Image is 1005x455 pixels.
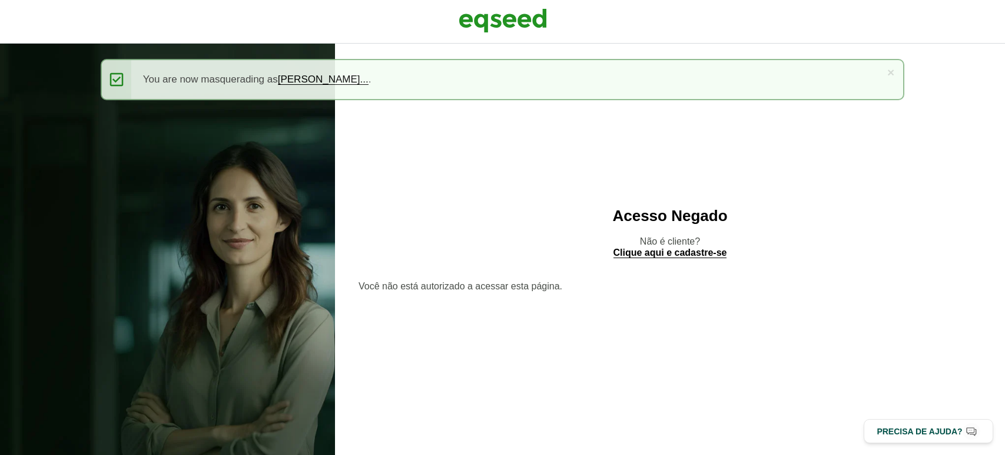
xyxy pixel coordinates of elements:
p: Não é cliente? [359,236,981,258]
h2: Acesso Negado [359,207,981,225]
img: EqSeed Logo [459,6,547,35]
a: [PERSON_NAME]... [278,74,369,85]
a: Clique aqui e cadastre-se [613,248,727,258]
section: Você não está autorizado a acessar esta página. [359,282,981,291]
div: You are now masquerading as . [101,59,905,100]
a: × [887,66,894,78]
